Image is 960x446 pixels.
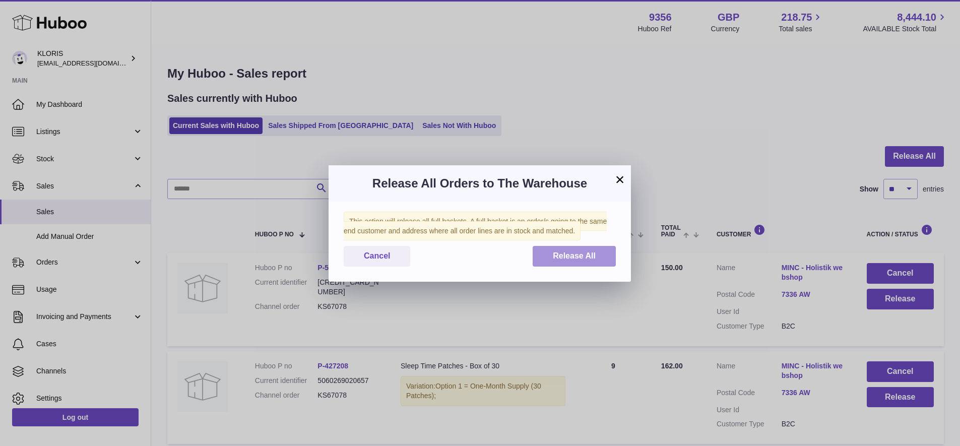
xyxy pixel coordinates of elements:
button: Release All [533,246,616,267]
button: × [614,173,626,185]
h3: Release All Orders to The Warehouse [344,175,616,192]
span: This action will release all full baskets. A full basket is an order/s going to the same end cust... [344,212,607,240]
span: Cancel [364,251,390,260]
button: Cancel [344,246,410,267]
span: Release All [553,251,596,260]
